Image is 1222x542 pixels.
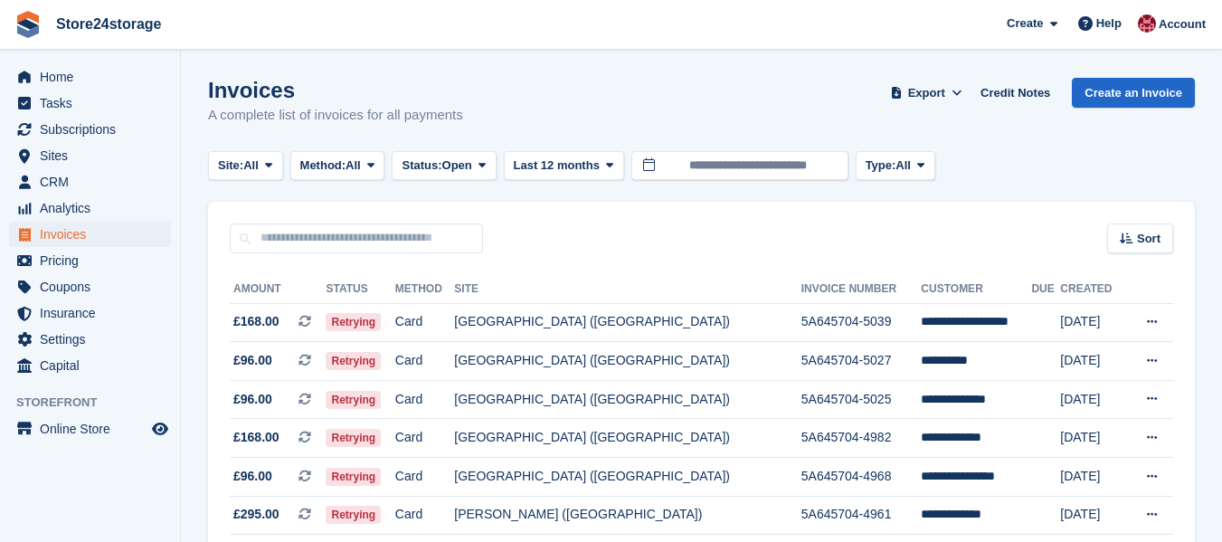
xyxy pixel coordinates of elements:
a: menu [9,117,171,142]
th: Created [1060,275,1125,304]
span: £168.00 [233,428,279,447]
td: [DATE] [1060,342,1125,381]
a: menu [9,169,171,195]
td: [DATE] [1060,458,1125,497]
a: menu [9,222,171,247]
span: Settings [40,327,148,352]
span: Pricing [40,248,148,273]
th: Customer [921,275,1031,304]
span: £96.00 [233,390,272,409]
td: Card [395,380,454,419]
button: Export [886,78,966,108]
span: Create [1007,14,1043,33]
span: Status: [402,157,441,175]
button: Status: Open [392,151,496,181]
th: Site [454,275,800,304]
button: Method: All [290,151,385,181]
td: 5A645704-4961 [801,496,922,535]
img: Mandy Huges [1138,14,1156,33]
span: Invoices [40,222,148,247]
a: menu [9,416,171,442]
td: [GEOGRAPHIC_DATA] ([GEOGRAPHIC_DATA]) [454,458,800,497]
span: Tasks [40,90,148,116]
a: menu [9,195,171,221]
button: Type: All [856,151,935,181]
span: Retrying [326,352,381,370]
td: 5A645704-4968 [801,458,922,497]
a: menu [9,248,171,273]
td: [PERSON_NAME] ([GEOGRAPHIC_DATA]) [454,496,800,535]
a: menu [9,90,171,116]
img: stora-icon-8386f47178a22dfd0bd8f6a31ec36ba5ce8667c1dd55bd0f319d3a0aa187defe.svg [14,11,42,38]
p: A complete list of invoices for all payments [208,105,463,126]
span: Analytics [40,195,148,221]
td: Card [395,496,454,535]
td: [DATE] [1060,380,1125,419]
a: Create an Invoice [1072,78,1195,108]
td: [GEOGRAPHIC_DATA] ([GEOGRAPHIC_DATA]) [454,380,800,419]
span: Retrying [326,506,381,524]
a: menu [9,300,171,326]
td: [DATE] [1060,303,1125,342]
span: Account [1159,15,1206,33]
td: [GEOGRAPHIC_DATA] ([GEOGRAPHIC_DATA]) [454,303,800,342]
a: menu [9,64,171,90]
span: Subscriptions [40,117,148,142]
button: Site: All [208,151,283,181]
span: Storefront [16,394,180,412]
a: Credit Notes [973,78,1057,108]
td: 5A645704-4982 [801,419,922,458]
a: Store24storage [49,9,169,39]
span: Retrying [326,429,381,447]
th: Due [1031,275,1060,304]
td: 5A645704-5027 [801,342,922,381]
h1: Invoices [208,78,463,102]
th: Amount [230,275,326,304]
span: £96.00 [233,351,272,370]
span: Coupons [40,274,148,300]
span: Site: [218,157,243,175]
span: Sort [1137,230,1160,248]
span: Retrying [326,313,381,331]
span: £96.00 [233,467,272,486]
th: Method [395,275,454,304]
span: All [895,157,911,175]
span: All [346,157,361,175]
span: Home [40,64,148,90]
td: [DATE] [1060,496,1125,535]
span: Open [442,157,472,175]
td: [GEOGRAPHIC_DATA] ([GEOGRAPHIC_DATA]) [454,342,800,381]
span: Retrying [326,391,381,409]
span: Last 12 months [514,157,600,175]
span: £168.00 [233,312,279,331]
a: menu [9,143,171,168]
th: Status [326,275,394,304]
span: All [243,157,259,175]
a: Preview store [149,418,171,440]
a: menu [9,327,171,352]
span: Capital [40,353,148,378]
a: menu [9,353,171,378]
td: Card [395,419,454,458]
span: Type: [866,157,896,175]
span: Online Store [40,416,148,442]
td: [GEOGRAPHIC_DATA] ([GEOGRAPHIC_DATA]) [454,419,800,458]
span: Insurance [40,300,148,326]
td: Card [395,342,454,381]
span: Retrying [326,468,381,486]
span: Method: [300,157,346,175]
span: Sites [40,143,148,168]
td: Card [395,458,454,497]
a: menu [9,274,171,300]
span: Export [908,84,945,102]
span: CRM [40,169,148,195]
td: 5A645704-5025 [801,380,922,419]
th: Invoice Number [801,275,922,304]
span: Help [1096,14,1122,33]
button: Last 12 months [504,151,624,181]
td: Card [395,303,454,342]
td: 5A645704-5039 [801,303,922,342]
td: [DATE] [1060,419,1125,458]
span: £295.00 [233,505,279,524]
